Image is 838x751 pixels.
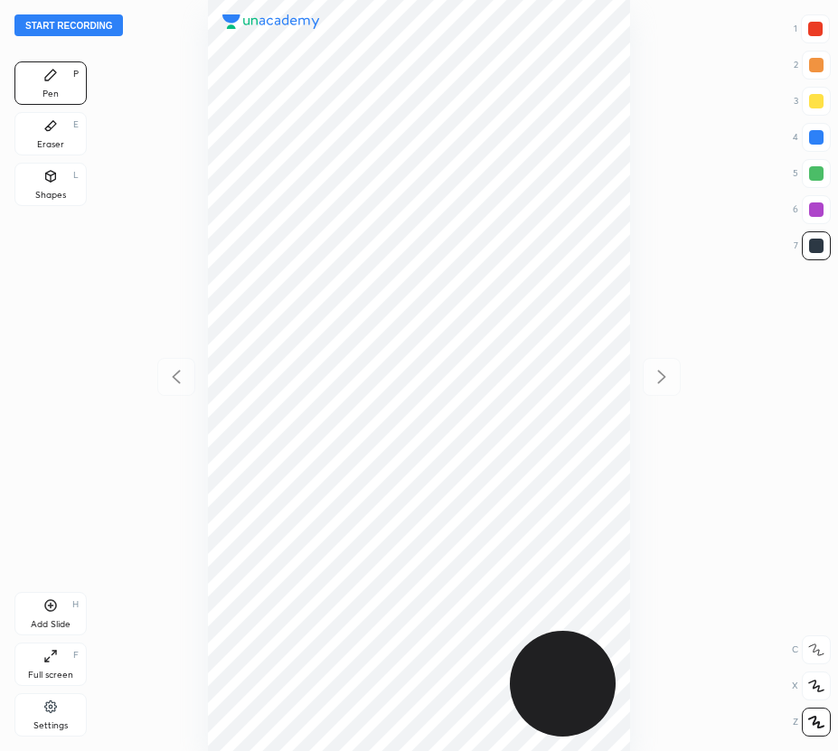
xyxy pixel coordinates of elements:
[73,651,79,660] div: F
[793,195,831,224] div: 6
[14,14,123,36] button: Start recording
[73,171,79,180] div: L
[37,140,64,149] div: Eraser
[73,120,79,129] div: E
[794,14,830,43] div: 1
[794,51,831,80] div: 2
[28,671,73,680] div: Full screen
[794,87,831,116] div: 3
[222,14,320,29] img: logo.38c385cc.svg
[33,721,68,730] div: Settings
[72,600,79,609] div: H
[792,635,831,664] div: C
[31,620,71,629] div: Add Slide
[794,231,831,260] div: 7
[793,123,831,152] div: 4
[793,708,831,737] div: Z
[793,159,831,188] div: 5
[35,191,66,200] div: Shapes
[792,671,831,700] div: X
[73,70,79,79] div: P
[42,89,59,99] div: Pen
